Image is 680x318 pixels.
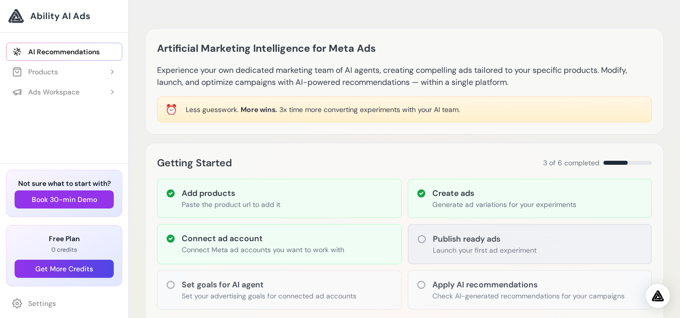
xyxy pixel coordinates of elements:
[15,260,114,278] button: Get More Credits
[182,199,280,209] p: Paste the product url to add it
[6,43,122,61] a: AI Recommendations
[182,279,356,291] h3: Set goals for AI agent
[646,284,670,308] div: Open Intercom Messenger
[30,9,90,23] span: Ability AI Ads
[182,291,356,301] p: Set your advertising goals for connected ad accounts
[165,102,178,117] div: ⏰
[182,233,344,245] h3: Connect ad account
[279,105,460,114] span: 3x time more converting experiments with your AI team.
[433,245,537,255] p: Launch your first ad experiment
[6,83,122,101] button: Ads Workspace
[15,234,114,244] h3: Free Plan
[15,246,114,254] p: 0 credits
[12,87,80,97] div: Ads Workspace
[6,294,122,312] a: Settings
[12,67,58,77] div: Products
[186,105,239,114] span: Less guesswork.
[157,40,376,56] h1: Artificial Marketing Intelligence for Meta Ads
[433,233,537,245] h3: Publish ready ads
[432,279,625,291] h3: Apply AI recommendations
[8,8,120,24] a: Ability AI Ads
[15,178,114,188] h3: Not sure what to start with?
[432,187,576,199] h3: Create ads
[182,245,344,255] p: Connect Meta ad accounts you want to work with
[241,105,277,114] span: More wins.
[432,291,625,301] p: Check AI-generated recommendations for your campaigns
[432,199,576,209] p: Generate ad variations for your experiments
[157,155,232,171] h2: Getting Started
[543,158,599,168] span: 3 of 6 completed
[157,64,652,88] p: Experience your own dedicated marketing team of AI agents, creating compelling ads tailored to yo...
[182,187,280,199] h3: Add products
[15,190,114,208] button: Book 30-min Demo
[6,63,122,81] button: Products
